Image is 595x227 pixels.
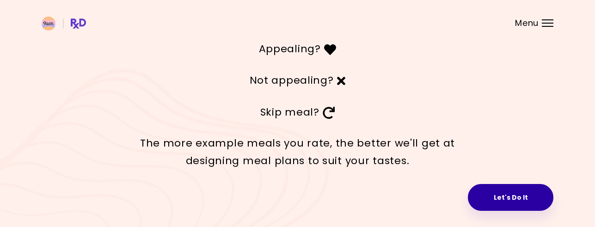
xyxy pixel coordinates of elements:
p: Appealing? [136,40,460,57]
p: Skip meal? [136,103,460,121]
p: The more example meals you rate, the better we'll get at designing meal plans to suit your tastes. [136,135,460,169]
span: Menu [515,19,539,27]
button: Let's Do It [468,184,553,211]
p: Not appealing? [136,71,460,89]
img: RxDiet [42,17,86,31]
